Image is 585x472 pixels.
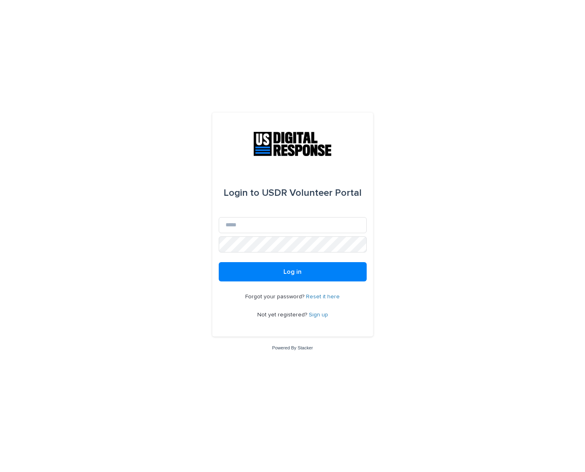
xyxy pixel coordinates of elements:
[245,294,306,300] span: Forgot your password?
[309,312,328,318] a: Sign up
[306,294,340,300] a: Reset it here
[254,132,331,156] img: N0FYVoH1RkKBnLN4Nruq
[283,269,302,275] span: Log in
[272,345,313,350] a: Powered By Stacker
[257,312,309,318] span: Not yet registered?
[219,262,367,281] button: Log in
[224,188,259,198] span: Login to
[224,182,361,204] div: USDR Volunteer Portal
